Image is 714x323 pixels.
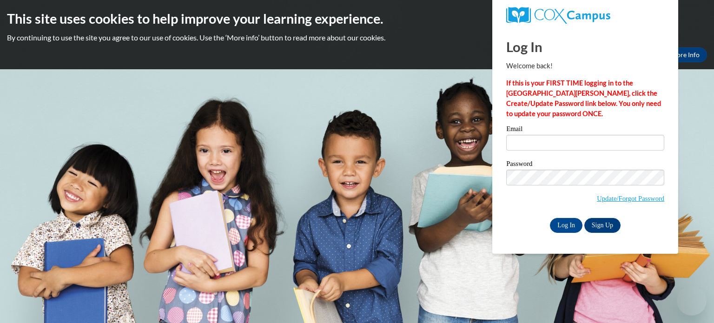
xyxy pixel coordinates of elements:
[506,7,610,24] img: COX Campus
[597,195,664,202] a: Update/Forgot Password
[7,33,707,43] p: By continuing to use the site you agree to our use of cookies. Use the ‘More info’ button to read...
[584,218,621,233] a: Sign Up
[677,286,707,316] iframe: Button to launch messaging window
[7,9,707,28] h2: This site uses cookies to help improve your learning experience.
[663,47,707,62] a: More Info
[506,125,664,135] label: Email
[506,160,664,170] label: Password
[506,61,664,71] p: Welcome back!
[506,37,664,56] h1: Log In
[550,218,582,233] input: Log In
[506,79,661,118] strong: If this is your FIRST TIME logging in to the [GEOGRAPHIC_DATA][PERSON_NAME], click the Create/Upd...
[506,7,664,24] a: COX Campus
